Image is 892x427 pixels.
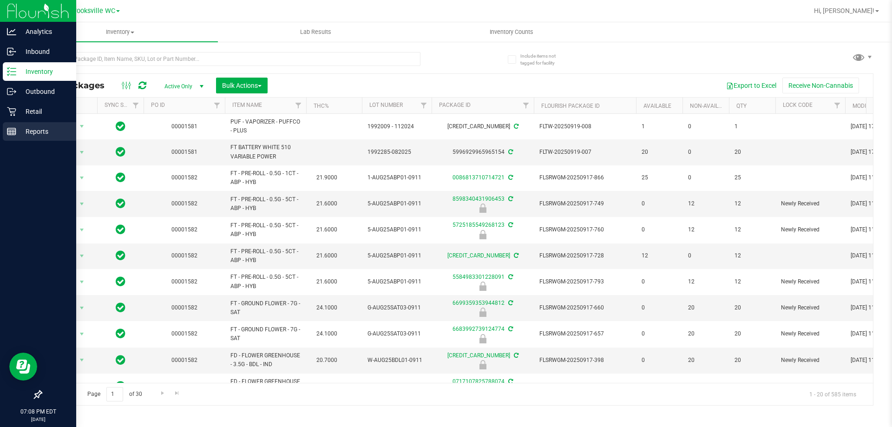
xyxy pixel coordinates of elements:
span: In Sync [116,120,125,133]
p: Outbound [16,86,72,97]
span: 0 [642,303,677,312]
span: Sync from Compliance System [507,274,513,280]
a: PO ID [151,102,165,108]
a: Filter [128,98,144,113]
span: In Sync [116,223,125,236]
span: All Packages [48,80,114,91]
span: FT - PRE-ROLL - 0.5G - 5CT - ABP - HYB [230,247,301,265]
span: 5-AUG25ABP01-0911 [367,225,426,234]
a: Item Name [232,102,262,108]
a: 6683992739124774 [453,326,505,332]
span: Hi, [PERSON_NAME]! [814,7,874,14]
inline-svg: Outbound [7,87,16,96]
span: In Sync [116,275,125,288]
span: 1 - 20 of 585 items [802,387,864,401]
span: FD - FLOWER GREENHOUSE - 3.5G - BDL - IND [230,351,301,369]
span: 12 [688,225,723,234]
span: PUF - VAPORIZER - PUFFCO - PLUS [230,118,301,135]
a: Filter [291,98,306,113]
inline-svg: Analytics [7,27,16,36]
a: [CREDIT_CARD_NUMBER] [447,352,510,359]
a: Lock Code [783,102,813,108]
span: In Sync [116,380,125,393]
span: 0 [642,356,677,365]
span: Sync from Compliance System [507,222,513,228]
a: 00001581 [171,149,197,155]
span: FLSRWGM-20250917-866 [539,173,630,182]
span: Lab Results [288,28,344,36]
span: 12 [642,251,677,260]
span: 25 [735,173,770,182]
span: 0 [688,173,723,182]
span: 20 [688,356,723,365]
span: 0 [642,329,677,338]
a: 6699359353944812 [453,300,505,306]
a: Available [643,103,671,109]
a: [CREDIT_CARD_NUMBER] [447,252,510,259]
span: 0 [688,148,723,157]
a: Filter [518,98,534,113]
span: In Sync [116,171,125,184]
span: FT - GROUND FLOWER - 7G - SAT [230,299,301,317]
inline-svg: Reports [7,127,16,136]
a: 5584983301228091 [453,274,505,280]
span: Newly Received [781,225,840,234]
span: select [76,276,88,289]
span: 0 [688,122,723,131]
div: Newly Received [430,360,535,369]
a: Sync Status [105,102,140,108]
span: 20 [735,329,770,338]
a: Inventory [22,22,218,42]
span: In Sync [116,354,125,367]
span: 12 [735,199,770,208]
span: In Sync [116,197,125,210]
span: FLSRWGM-20250917-728 [539,251,630,260]
a: 0086813710714721 [453,174,505,181]
div: 5996929965965154 [430,148,535,157]
inline-svg: Inbound [7,47,16,56]
input: 1 [106,387,123,401]
span: 20 [735,303,770,312]
span: select [76,223,88,236]
span: Sync from Compliance System [507,378,513,385]
div: Newly Received [430,230,535,239]
span: G-AUG25SAT03-0911 [367,329,426,338]
a: 00001582 [171,252,197,259]
a: 00001582 [171,330,197,337]
span: 21.6000 [312,249,342,263]
span: 21.6000 [312,275,342,289]
input: Search Package ID, Item Name, SKU, Lot or Part Number... [41,52,420,66]
button: Receive Non-Cannabis [782,78,859,93]
span: FT - PRE-ROLL - 0.5G - 5CT - ABP - HYB [230,195,301,213]
inline-svg: Retail [7,107,16,116]
span: 12 [735,251,770,260]
span: FLSRWGM-20250917-398 [539,356,630,365]
span: FD - FLOWER GREENHOUSE - 3.5G - BDL - IND [230,377,301,395]
a: 00001582 [171,226,197,233]
a: 00001582 [171,357,197,363]
span: Inventory Counts [477,28,546,36]
span: 20 [688,303,723,312]
span: W-AUG25BDL01-0911 [367,382,426,391]
a: 00001581 [171,123,197,130]
span: 25 [642,173,677,182]
span: FT BATTERY WHITE 510 VARIABLE POWER [230,143,301,161]
span: 20 [688,329,723,338]
span: Newly Received [781,303,840,312]
span: FLTW-20250919-008 [539,122,630,131]
button: Bulk Actions [216,78,268,93]
p: Inventory [16,66,72,77]
span: 12 [735,225,770,234]
span: FT - PRE-ROLL - 0.5G - 5CT - ABP - HYB [230,273,301,290]
span: 24.1000 [312,327,342,341]
span: FLSRWGM-20250917-657 [539,329,630,338]
a: 5725185549268123 [453,222,505,228]
span: select [76,354,88,367]
div: [CREDIT_CARD_NUMBER] [430,122,535,131]
span: 1 [735,122,770,131]
span: 20 [735,382,770,391]
span: FLSRWGM-20250917-310 [539,382,630,391]
inline-svg: Inventory [7,67,16,76]
span: 1-AUG25ABP01-0911 [367,173,426,182]
a: Inventory Counts [413,22,609,42]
